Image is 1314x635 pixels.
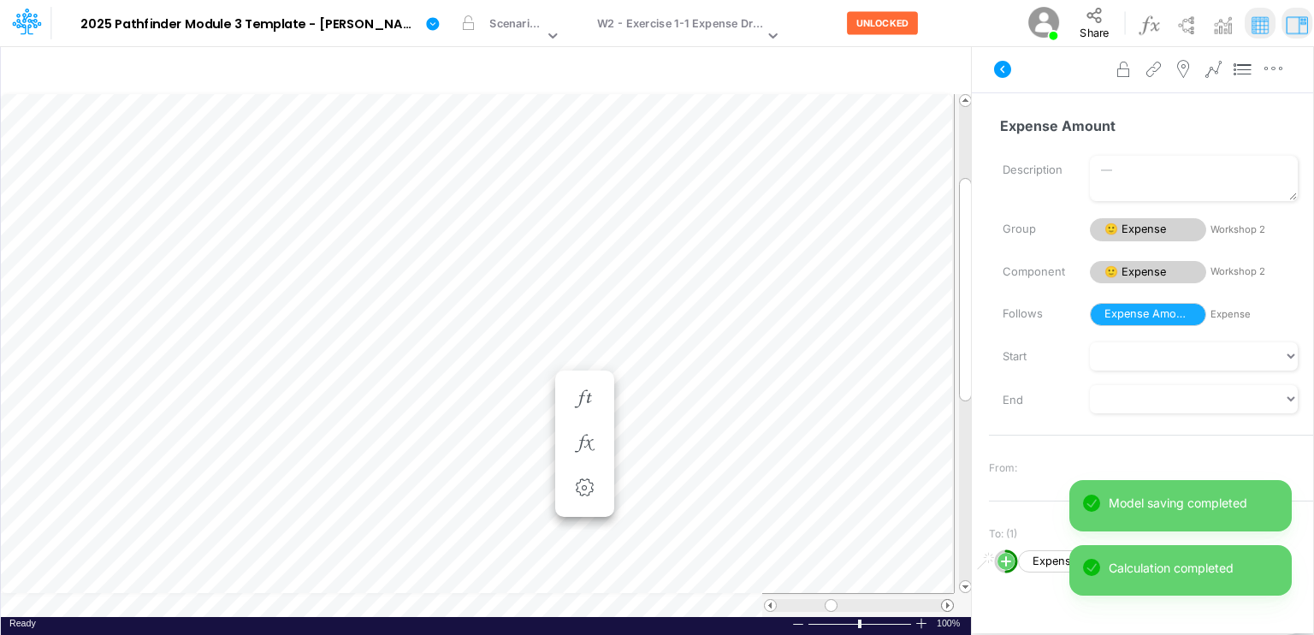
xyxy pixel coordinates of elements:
[858,620,861,628] div: Zoom
[15,54,599,89] input: Type a title here
[990,156,1077,185] label: Description
[989,526,1017,542] span: To: (1)
[1210,223,1298,237] span: Workshop 2
[489,15,543,35] div: Scenario 1
[1018,550,1176,573] span: Expenses
[80,17,419,33] b: 2025 Pathfinder Module 3 Template - [PERSON_NAME]
[1210,264,1298,279] span: Workshop 2
[9,617,36,630] div: In Ready mode
[990,386,1077,415] label: End
[990,215,1077,244] label: Group
[1090,218,1206,241] span: 🙂 Expense
[597,15,764,35] div: W2 - Exercise 1-1 Expense Drivers
[847,12,918,35] button: UNLOCKED
[808,617,914,630] div: Zoom
[937,617,962,630] div: Zoom level
[989,110,1299,142] input: — Node name —
[914,617,928,630] div: Zoom In
[989,460,1017,476] span: From:
[791,618,805,631] div: Zoom Out
[1025,3,1063,42] img: User Image Icon
[1090,261,1206,284] span: 🙂 Expense
[937,617,962,630] span: 100%
[994,549,1018,573] svg: circle with outer border
[990,258,1077,287] label: Component
[1109,559,1278,577] div: Calculation completed
[990,342,1077,371] label: Start
[1080,26,1109,39] span: Share
[1109,494,1278,512] div: Model saving completed
[990,300,1077,329] label: Follows
[1210,307,1298,322] span: Expense
[9,618,36,628] span: Ready
[1067,2,1122,45] button: Share
[1090,303,1206,326] span: Expense Amount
